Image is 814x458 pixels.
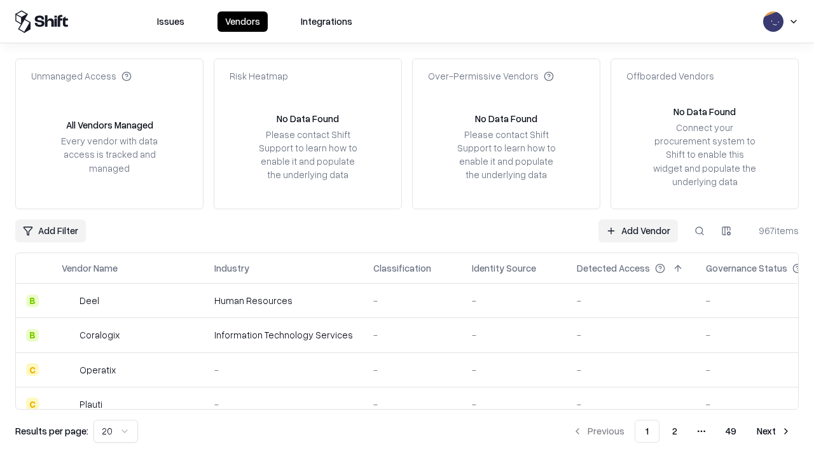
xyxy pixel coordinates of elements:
[472,261,536,275] div: Identity Source
[214,398,353,411] div: -
[79,398,102,411] div: Plauti
[626,69,714,83] div: Offboarded Vendors
[214,261,249,275] div: Industry
[577,363,686,377] div: -
[217,11,268,32] button: Vendors
[373,398,452,411] div: -
[652,121,757,188] div: Connect your procurement system to Shift to enable this widget and populate the underlying data
[749,420,799,443] button: Next
[565,420,799,443] nav: pagination
[472,328,556,342] div: -
[453,128,559,182] div: Please contact Shift Support to learn how to enable it and populate the underlying data
[577,328,686,342] div: -
[79,363,116,377] div: Operatix
[255,128,361,182] div: Please contact Shift Support to learn how to enable it and populate the underlying data
[15,219,86,242] button: Add Filter
[277,112,339,125] div: No Data Found
[214,328,353,342] div: Information Technology Services
[577,294,686,307] div: -
[475,112,537,125] div: No Data Found
[62,398,74,410] img: Plauti
[26,329,39,342] div: B
[472,363,556,377] div: -
[62,261,118,275] div: Vendor Name
[428,69,554,83] div: Over-Permissive Vendors
[373,363,452,377] div: -
[230,69,288,83] div: Risk Heatmap
[715,420,747,443] button: 49
[26,398,39,410] div: C
[635,420,659,443] button: 1
[373,294,452,307] div: -
[214,294,353,307] div: Human Resources
[748,224,799,237] div: 967 items
[577,261,650,275] div: Detected Access
[673,105,736,118] div: No Data Found
[472,398,556,411] div: -
[293,11,360,32] button: Integrations
[62,295,74,307] img: Deel
[31,69,132,83] div: Unmanaged Access
[598,219,678,242] a: Add Vendor
[706,261,787,275] div: Governance Status
[214,363,353,377] div: -
[66,118,153,132] div: All Vendors Managed
[15,424,88,438] p: Results per page:
[79,328,120,342] div: Coralogix
[662,420,687,443] button: 2
[26,295,39,307] div: B
[79,294,99,307] div: Deel
[373,261,431,275] div: Classification
[26,363,39,376] div: C
[472,294,556,307] div: -
[577,398,686,411] div: -
[62,329,74,342] img: Coralogix
[57,134,162,174] div: Every vendor with data access is tracked and managed
[149,11,192,32] button: Issues
[373,328,452,342] div: -
[62,363,74,376] img: Operatix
